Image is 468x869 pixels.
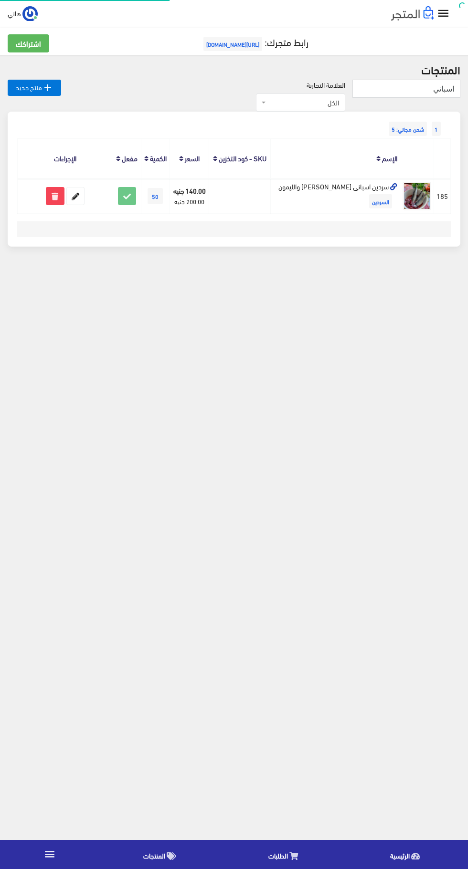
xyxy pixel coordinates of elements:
img: srdyn-asbany-smyn-bzyt-oallymon.png [403,182,431,210]
span: شحن مجاني: 5 [389,122,427,136]
a: رابط متجرك:[URL][DOMAIN_NAME] [201,33,308,51]
td: 185 [434,178,450,213]
a: منتج جديد [8,80,61,96]
a: المنتجات [100,842,225,867]
input: بحث... [352,80,460,98]
i:  [436,7,450,21]
span: الكل [268,98,339,107]
a: مفعل [122,151,138,165]
label: العلامة التجارية [307,80,345,90]
span: الرئيسية [390,849,410,861]
i:  [42,82,53,93]
span: السردين [369,194,392,208]
a: السعر [185,151,200,165]
a: الطلبات [225,842,347,867]
h2: المنتجات [8,63,460,75]
th: الإجراءات [18,139,113,178]
img: ... [22,6,38,21]
span: 1 [432,122,441,136]
span: هاني [8,7,21,19]
span: [URL][DOMAIN_NAME] [203,37,262,51]
span: الطلبات [268,849,288,861]
span: الكل [256,93,345,112]
a: الرئيسية [346,842,468,867]
a: SKU - كود التخزين [219,151,266,165]
img: . [391,6,434,21]
span: 50 [148,188,163,204]
a: اشتراكك [8,34,49,52]
strike: 200.00 جنيه [174,196,204,207]
td: سردين اسباني [PERSON_NAME] والليمون [270,178,400,213]
td: 140.00 جنيه [170,178,209,213]
a: الإسم [382,151,397,165]
span: المنتجات [143,849,165,861]
a: ... هاني [8,6,38,21]
i:  [43,848,56,860]
a: الكمية [150,151,167,165]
